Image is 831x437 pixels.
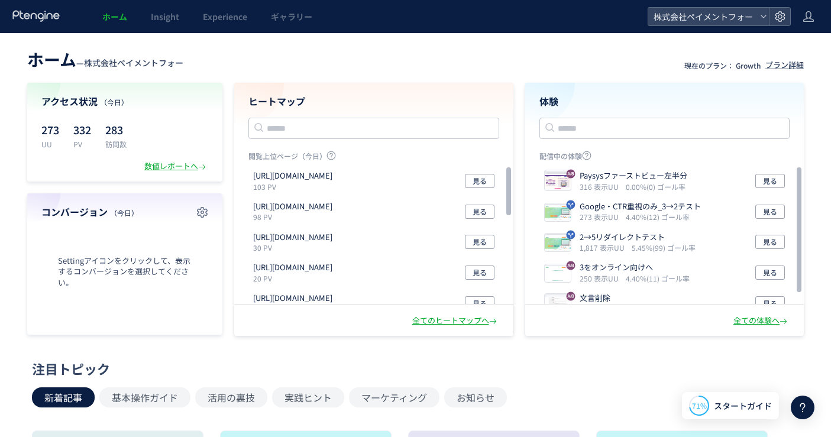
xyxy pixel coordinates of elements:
[203,11,247,22] span: Experience
[473,266,487,280] span: 見る
[253,304,337,314] p: 18 PV
[151,11,179,22] span: Insight
[41,120,59,139] p: 273
[41,205,208,219] h4: コンバージョン
[84,57,183,69] span: 株式会社ペイメントフォー
[27,47,183,71] div: —
[755,174,785,188] button: 見る
[626,212,690,222] i: 4.40%(12) ゴール率
[195,387,267,407] button: 活用の裏技
[632,304,710,314] i: 44.96%(1,080) ゴール率
[545,296,571,313] img: a98d6e2e69b87c321447154727f4fdca1753162784580.jpeg
[102,11,127,22] span: ホーム
[253,273,337,283] p: 20 PV
[580,170,687,182] p: Paysysファーストビュー左半分
[473,174,487,188] span: 見る
[73,120,91,139] p: 332
[465,235,494,249] button: 見る
[349,387,439,407] button: マーケティング
[253,293,332,304] p: https://lp.kaihipay.jp/5
[684,60,761,70] p: 現在のプラン： Growth
[253,182,337,192] p: 103 PV
[253,170,332,182] p: https://lp.paysys.jp/btoc
[580,182,623,192] i: 316 表示UU
[763,174,777,188] span: 見る
[763,205,777,219] span: 見る
[545,235,571,251] img: 11d3247c60f4be28683247f5de039b9e1758065198846.jpeg
[650,8,755,25] span: 株式会社ペイメントフォー
[755,205,785,219] button: 見る
[626,273,690,283] i: 4.40%(11) ゴール率
[580,212,623,222] i: 273 表示UU
[714,400,772,412] span: スタートガイド
[41,139,59,149] p: UU
[99,387,190,407] button: 基本操作ガイド
[105,139,127,149] p: 訪問数
[41,95,208,108] h4: アクセス状況
[253,201,332,212] p: https://lp.kaihipay.jp/fb
[248,151,499,166] p: 閲覧上位ページ（今日）
[41,255,208,289] span: Settingアイコンをクリックして、表示するコンバージョンを選択してください。
[444,387,507,407] button: お知らせ
[32,360,793,378] div: 注目トピック
[755,235,785,249] button: 見る
[545,266,571,282] img: c56750ca1c7ec0d21dd1f8ce7c5de1a71757465928701.jpeg
[465,266,494,280] button: 見る
[32,387,95,407] button: 新着記事
[253,262,332,273] p: https://weborder.kaihipay.jp/entry/1976
[580,242,629,253] i: 1,817 表示UU
[580,293,705,304] p: 文言削除
[755,296,785,310] button: 見る
[473,296,487,310] span: 見る
[271,11,312,22] span: ギャラリー
[473,205,487,219] span: 見る
[110,208,138,218] span: （今日）
[465,174,494,188] button: 見る
[763,266,777,280] span: 見る
[253,242,337,253] p: 30 PV
[755,266,785,280] button: 見る
[580,304,629,314] i: 2,402 表示UU
[105,120,127,139] p: 283
[765,60,804,71] div: プラン詳細
[692,400,707,410] span: 71%
[144,161,208,172] div: 数値レポートへ
[248,95,499,108] h4: ヒートマップ
[733,315,790,326] div: 全ての体験へ
[465,296,494,310] button: 見る
[73,139,91,149] p: PV
[763,296,777,310] span: 見る
[763,235,777,249] span: 見る
[253,232,332,243] p: https://lp.kaihipay.jp/2
[580,232,691,243] p: 2→5リダイレクトテスト
[539,151,790,166] p: 配信中の体験
[100,97,128,107] span: （今日）
[580,273,623,283] i: 250 表示UU
[545,205,571,221] img: ebcc5c68c4fe0b838b3854557e68de5c1756794057250.jpeg
[473,235,487,249] span: 見る
[580,201,701,212] p: Google・CTR重視のみ_3→2テスト
[272,387,344,407] button: 実践ヒント
[580,262,685,273] p: 3をオンライン向けへ
[632,242,696,253] i: 5.45%(99) ゴール率
[27,47,76,71] span: ホーム
[412,315,499,326] div: 全てのヒートマップへ
[465,205,494,219] button: 見る
[253,212,337,222] p: 98 PV
[626,182,686,192] i: 0.00%(0) ゴール率
[545,174,571,190] img: c644aabdc5f0d9263ff12be61fc03b1d1759113745964.jpeg
[539,95,790,108] h4: 体験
